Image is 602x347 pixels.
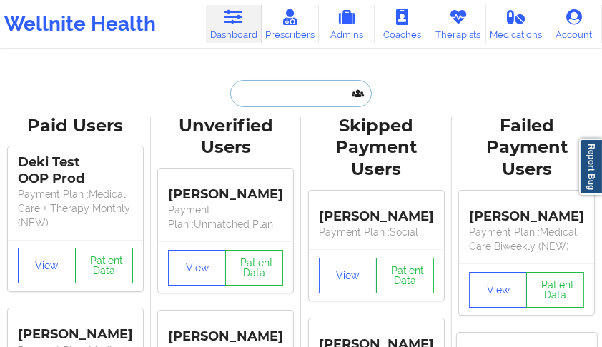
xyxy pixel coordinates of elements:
button: View [18,248,76,283]
div: [PERSON_NAME] [18,316,133,343]
button: Patient Data [376,258,434,293]
button: Patient Data [225,250,283,286]
div: Skipped Payment Users [311,115,442,181]
div: [PERSON_NAME] [168,176,283,203]
div: [PERSON_NAME] [168,318,283,345]
div: Unverified Users [161,115,292,159]
a: Coaches [375,5,430,43]
a: Admins [319,5,375,43]
a: Prescribers [262,5,319,43]
button: View [168,250,226,286]
div: [PERSON_NAME] [469,198,584,225]
p: Payment Plan : Social [319,225,434,239]
a: Medications [486,5,546,43]
a: Therapists [430,5,486,43]
a: Report Bug [579,139,602,195]
button: View [469,272,527,308]
div: [PERSON_NAME] [319,198,434,225]
button: Patient Data [75,248,133,283]
button: Patient Data [526,272,584,308]
p: Payment Plan : Unmatched Plan [168,203,283,231]
p: Payment Plan : Medical Care Biweekly (NEW) [469,225,584,253]
div: Failed Payment Users [462,115,593,181]
p: Payment Plan : Medical Care + Therapy Monthly (NEW) [18,187,133,230]
div: Deki Test OOP Prod [18,154,133,187]
div: Paid Users [10,115,141,137]
a: Dashboard [206,5,262,43]
button: View [319,258,377,293]
a: Account [546,5,602,43]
